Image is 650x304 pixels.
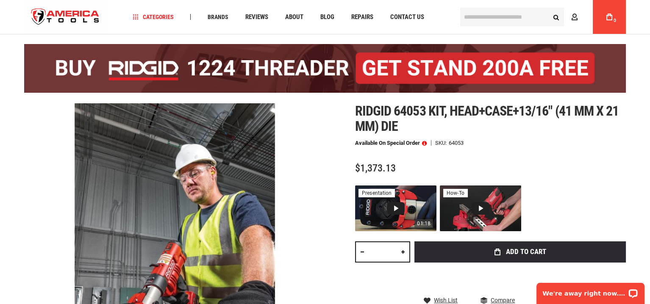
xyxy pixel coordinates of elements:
[355,162,396,174] span: $1,373.13
[390,14,424,20] span: Contact Us
[614,18,616,23] span: 0
[317,11,338,23] a: Blog
[351,14,373,20] span: Repairs
[491,297,515,303] span: Compare
[245,14,268,20] span: Reviews
[435,140,449,146] strong: SKU
[449,140,464,146] div: 64053
[481,296,515,304] a: Compare
[133,14,174,20] span: Categories
[320,14,334,20] span: Blog
[204,11,232,23] a: Brands
[424,296,458,304] a: Wish List
[242,11,272,23] a: Reviews
[24,1,106,33] a: store logo
[208,14,228,20] span: Brands
[285,14,303,20] span: About
[24,44,626,93] img: BOGO: Buy the RIDGID® 1224 Threader (26092), get the 92467 200A Stand FREE!
[506,248,546,255] span: Add to Cart
[413,265,628,290] iframe: Secure express checkout frame
[355,103,619,134] span: Ridgid 64053 kit, head+case+13/16" (41 mm x 21 mm) die​
[24,1,106,33] img: America Tools
[281,11,307,23] a: About
[355,140,427,146] p: Available on Special Order
[531,277,650,304] iframe: LiveChat chat widget
[129,11,178,23] a: Categories
[434,297,458,303] span: Wish List
[414,241,626,263] button: Add to Cart
[548,9,564,25] button: Search
[386,11,428,23] a: Contact Us
[347,11,377,23] a: Repairs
